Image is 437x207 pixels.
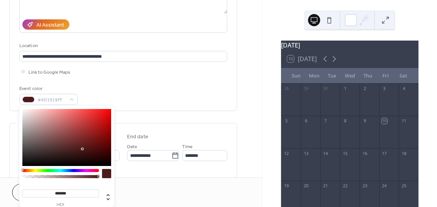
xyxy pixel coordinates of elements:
label: hex [22,203,99,207]
div: 19 [283,183,289,189]
div: 13 [303,150,309,156]
div: 3 [382,86,387,92]
div: 20 [303,183,309,189]
div: 4 [401,86,407,92]
div: Tue [323,68,341,84]
div: Wed [341,68,359,84]
div: Event color [19,85,76,93]
div: Mon [305,68,323,84]
span: Date [127,143,137,151]
div: AI Assistant [36,21,64,29]
div: Thu [359,68,377,84]
div: 18 [401,150,407,156]
div: [DATE] [281,41,418,50]
div: 15 [342,150,348,156]
div: 10 [382,118,387,124]
div: 23 [362,183,368,189]
div: 29 [303,86,309,92]
div: 14 [323,150,329,156]
button: AI Assistant [22,19,69,30]
span: #4D1919FF [38,96,66,104]
div: 21 [323,183,329,189]
div: 25 [401,183,407,189]
div: 22 [342,183,348,189]
div: Location [19,42,226,50]
div: 28 [283,86,289,92]
div: Sun [287,68,305,84]
div: 24 [382,183,387,189]
div: Fri [377,68,395,84]
div: 8 [342,118,348,124]
div: 16 [362,150,368,156]
div: 9 [362,118,368,124]
div: 1 [342,86,348,92]
div: 12 [283,150,289,156]
div: Sat [395,68,412,84]
div: End date [127,133,148,141]
div: 6 [303,118,309,124]
span: Time [182,143,193,151]
div: 2 [362,86,368,92]
button: Cancel [12,184,59,201]
div: 5 [283,118,289,124]
span: Link to Google Maps [28,68,70,76]
div: 17 [382,150,387,156]
div: 7 [323,118,329,124]
div: 11 [401,118,407,124]
div: 30 [323,86,329,92]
